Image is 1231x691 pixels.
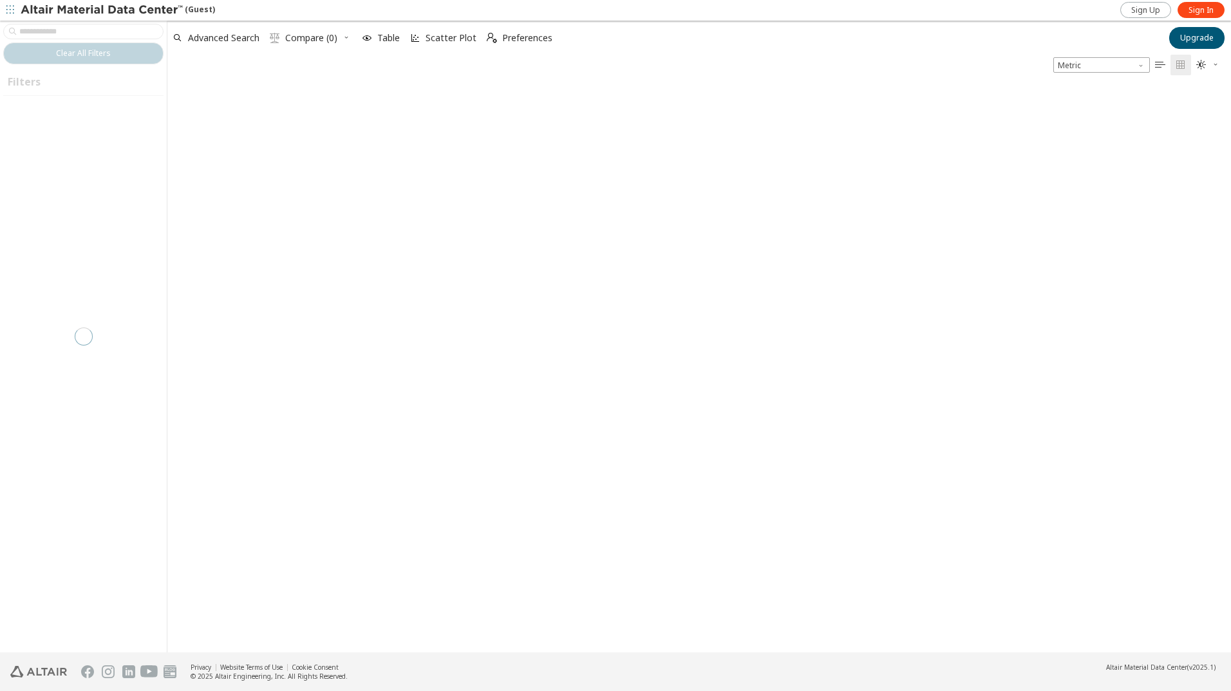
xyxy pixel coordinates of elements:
button: Tile View [1170,55,1191,75]
a: Website Terms of Use [220,663,283,672]
a: Sign In [1178,2,1225,18]
img: Altair Material Data Center [21,4,185,17]
span: Upgrade [1180,33,1214,43]
div: (v2025.1) [1106,663,1216,672]
span: Sign In [1189,5,1214,15]
span: Scatter Plot [426,33,476,42]
a: Sign Up [1120,2,1171,18]
div: © 2025 Altair Engineering, Inc. All Rights Reserved. [191,672,348,681]
i:  [1196,60,1207,70]
button: Theme [1191,55,1225,75]
i:  [487,33,497,43]
div: (Guest) [21,4,215,17]
a: Cookie Consent [292,663,339,672]
img: Altair Engineering [10,666,67,677]
span: Table [377,33,400,42]
span: Altair Material Data Center [1106,663,1187,672]
a: Privacy [191,663,211,672]
button: Upgrade [1169,27,1225,49]
span: Sign Up [1131,5,1160,15]
i:  [270,33,280,43]
span: Compare (0) [285,33,337,42]
button: Table View [1150,55,1170,75]
span: Preferences [502,33,552,42]
span: Advanced Search [188,33,259,42]
div: Unit System [1053,57,1150,73]
i:  [1155,60,1165,70]
span: Metric [1053,57,1150,73]
i:  [1176,60,1186,70]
